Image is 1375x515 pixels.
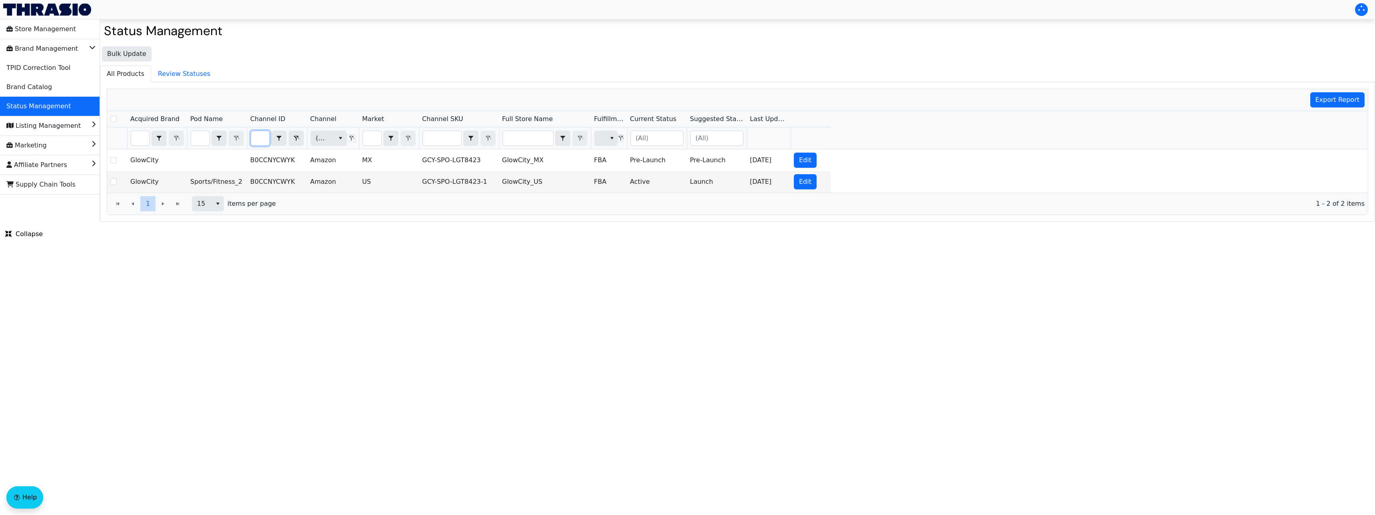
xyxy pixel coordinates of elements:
[630,114,676,124] span: Current Status
[555,131,570,146] span: Choose Operator
[6,486,43,509] button: Help floatingactionbutton
[130,114,179,124] span: Acquired Brand
[247,127,307,149] th: Filter
[151,131,167,146] span: Choose Operator
[687,149,747,171] td: Pre-Launch
[794,153,817,168] button: Edit
[6,42,78,55] span: Brand Management
[192,196,224,211] span: Page size
[335,131,346,145] button: select
[307,127,359,149] th: Filter
[272,131,286,145] button: select
[310,114,337,124] span: Channel
[499,127,591,149] th: Filter
[363,131,381,145] input: Filter
[212,197,223,211] button: select
[6,119,81,132] span: Listing Management
[384,131,398,145] button: select
[127,171,187,193] td: GlowCity
[250,114,285,124] span: Channel ID
[247,171,307,193] td: B0CCNYCWYK
[359,171,419,193] td: US
[316,133,328,143] span: (All)
[22,493,37,502] span: Help
[104,23,1371,38] h2: Status Management
[6,23,76,36] span: Store Management
[131,131,149,145] input: Filter
[747,171,791,193] td: [DATE]
[152,131,166,145] button: select
[110,157,117,163] input: Select Row
[5,229,43,239] span: Collapse
[110,179,117,185] input: Select Row
[247,149,307,171] td: B0CCNYCWYK
[100,66,151,82] span: All Products
[6,139,47,152] span: Marketing
[227,199,276,209] span: items per page
[594,114,624,124] span: Fulfillment
[127,149,187,171] td: GlowCity
[212,131,226,145] button: select
[140,196,155,211] button: Page 1
[463,131,478,146] span: Choose Operator
[499,171,591,193] td: GlowCity_US
[362,114,384,124] span: Market
[187,127,247,149] th: Filter
[6,81,52,93] span: Brand Catalog
[591,127,627,149] th: Filter
[631,131,683,145] input: (All)
[146,199,150,209] span: 1
[6,159,67,171] span: Affiliate Partners
[591,149,627,171] td: FBA
[419,127,499,149] th: Filter
[127,127,187,149] th: Filter
[627,171,687,193] td: Active
[359,149,419,171] td: MX
[419,171,499,193] td: GCY-SPO-LGT8423-1
[423,131,461,145] input: Filter
[691,131,743,145] input: (All)
[251,131,269,145] input: Filter
[307,149,359,171] td: Amazon
[1315,95,1360,105] span: Export Report
[3,4,91,16] img: Thrasio Logo
[464,131,478,145] button: select
[556,131,570,145] button: select
[1310,92,1365,107] button: Export Report
[503,131,553,145] input: Filter
[690,114,743,124] span: Suggested Status
[499,149,591,171] td: GlowCity_MX
[591,171,627,193] td: FBA
[102,46,151,62] button: Bulk Update
[6,100,71,113] span: Status Management
[794,174,817,189] button: Edit
[383,131,399,146] span: Choose Operator
[191,131,209,145] input: Filter
[190,114,223,124] span: Pod Name
[187,171,247,193] td: Sports/Fitness_2
[107,49,146,59] span: Bulk Update
[606,131,618,145] button: select
[750,114,787,124] span: Last Update
[799,177,811,187] span: Edit
[282,199,1365,209] span: 1 - 2 of 2 items
[6,178,76,191] span: Supply Chain Tools
[151,66,217,82] span: Review Statuses
[359,127,419,149] th: Filter
[211,131,227,146] span: Choose Operator
[107,193,1368,215] div: Page 1 of 1
[197,199,207,209] span: 15
[799,155,811,165] span: Edit
[502,114,553,124] span: Full Store Name
[422,114,463,124] span: Channel SKU
[687,127,747,149] th: Filter
[110,116,117,122] input: Select Row
[307,171,359,193] td: Amazon
[6,62,70,74] span: TPID Correction Tool
[271,131,287,146] span: Choose Operator
[687,171,747,193] td: Launch
[419,149,499,171] td: GCY-SPO-LGT8423
[627,127,687,149] th: Filter
[289,131,304,146] button: Clear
